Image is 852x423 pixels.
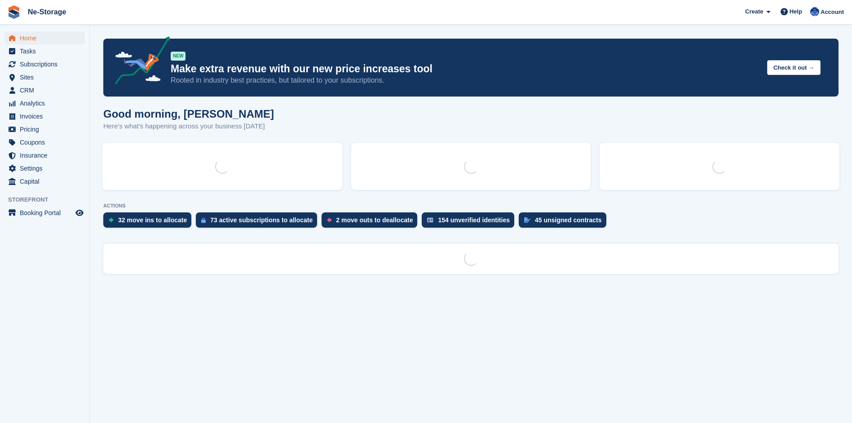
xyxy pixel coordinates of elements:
[4,58,85,70] a: menu
[118,216,187,224] div: 32 move ins to allocate
[4,71,85,84] a: menu
[20,136,74,149] span: Coupons
[20,149,74,162] span: Insurance
[4,207,85,219] a: menu
[103,212,196,232] a: 32 move ins to allocate
[109,217,114,223] img: move_ins_to_allocate_icon-fdf77a2bb77ea45bf5b3d319d69a93e2d87916cf1d5bf7949dd705db3b84f3ca.svg
[519,212,611,232] a: 45 unsigned contracts
[422,212,519,232] a: 154 unverified identities
[438,216,510,224] div: 154 unverified identities
[810,7,819,16] img: Karol Carter
[4,123,85,136] a: menu
[4,84,85,97] a: menu
[20,71,74,84] span: Sites
[20,32,74,44] span: Home
[210,216,313,224] div: 73 active subscriptions to allocate
[745,7,763,16] span: Create
[4,149,85,162] a: menu
[535,216,602,224] div: 45 unsigned contracts
[103,121,274,132] p: Here's what's happening across your business [DATE]
[103,108,274,120] h1: Good morning, [PERSON_NAME]
[8,195,89,204] span: Storefront
[171,52,185,61] div: NEW
[821,8,844,17] span: Account
[24,4,70,19] a: Ne-Storage
[327,217,331,223] img: move_outs_to_deallocate_icon-f764333ba52eb49d3ac5e1228854f67142a1ed5810a6f6cc68b1a99e826820c5.svg
[20,84,74,97] span: CRM
[20,162,74,175] span: Settings
[4,32,85,44] a: menu
[790,7,802,16] span: Help
[4,110,85,123] a: menu
[4,162,85,175] a: menu
[196,212,322,232] a: 73 active subscriptions to allocate
[20,175,74,188] span: Capital
[767,60,821,75] button: Check it out →
[20,207,74,219] span: Booking Portal
[20,58,74,70] span: Subscriptions
[171,62,760,75] p: Make extra revenue with our new price increases tool
[74,207,85,218] a: Preview store
[4,97,85,110] a: menu
[7,5,21,19] img: stora-icon-8386f47178a22dfd0bd8f6a31ec36ba5ce8667c1dd55bd0f319d3a0aa187defe.svg
[20,45,74,57] span: Tasks
[103,203,839,209] p: ACTIONS
[4,45,85,57] a: menu
[171,75,760,85] p: Rooted in industry best practices, but tailored to your subscriptions.
[4,136,85,149] a: menu
[4,175,85,188] a: menu
[524,217,530,223] img: contract_signature_icon-13c848040528278c33f63329250d36e43548de30e8caae1d1a13099fd9432cc5.svg
[107,36,170,88] img: price-adjustments-announcement-icon-8257ccfd72463d97f412b2fc003d46551f7dbcb40ab6d574587a9cd5c0d94...
[322,212,422,232] a: 2 move outs to deallocate
[201,217,206,223] img: active_subscription_to_allocate_icon-d502201f5373d7db506a760aba3b589e785aa758c864c3986d89f69b8ff3...
[336,216,413,224] div: 2 move outs to deallocate
[20,123,74,136] span: Pricing
[20,97,74,110] span: Analytics
[20,110,74,123] span: Invoices
[427,217,433,223] img: verify_identity-adf6edd0f0f0b5bbfe63781bf79b02c33cf7c696d77639b501bdc392416b5a36.svg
